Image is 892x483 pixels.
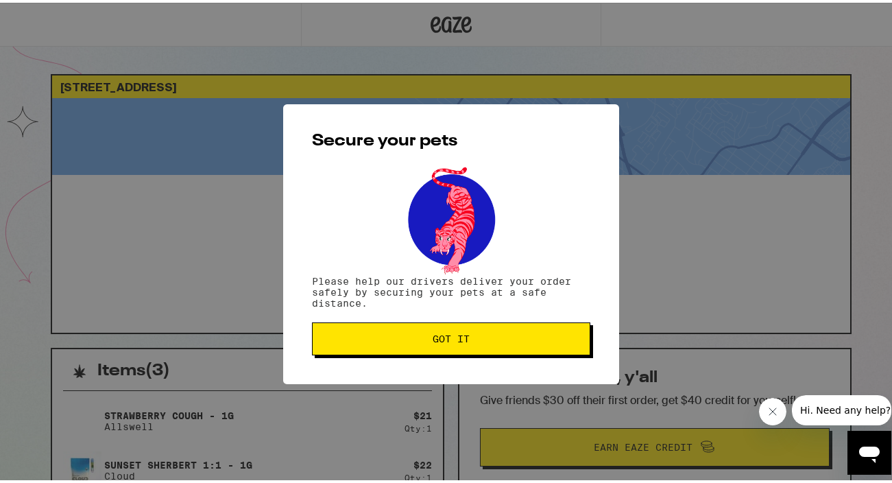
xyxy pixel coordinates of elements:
span: Got it [433,331,470,341]
iframe: Message from company [792,392,891,423]
iframe: Button to launch messaging window [847,428,891,472]
p: Please help our drivers deliver your order safely by securing your pets at a safe distance. [312,273,590,306]
button: Got it [312,320,590,353]
h2: Secure your pets [312,130,590,147]
iframe: Close message [759,395,786,423]
img: pets [395,161,507,273]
